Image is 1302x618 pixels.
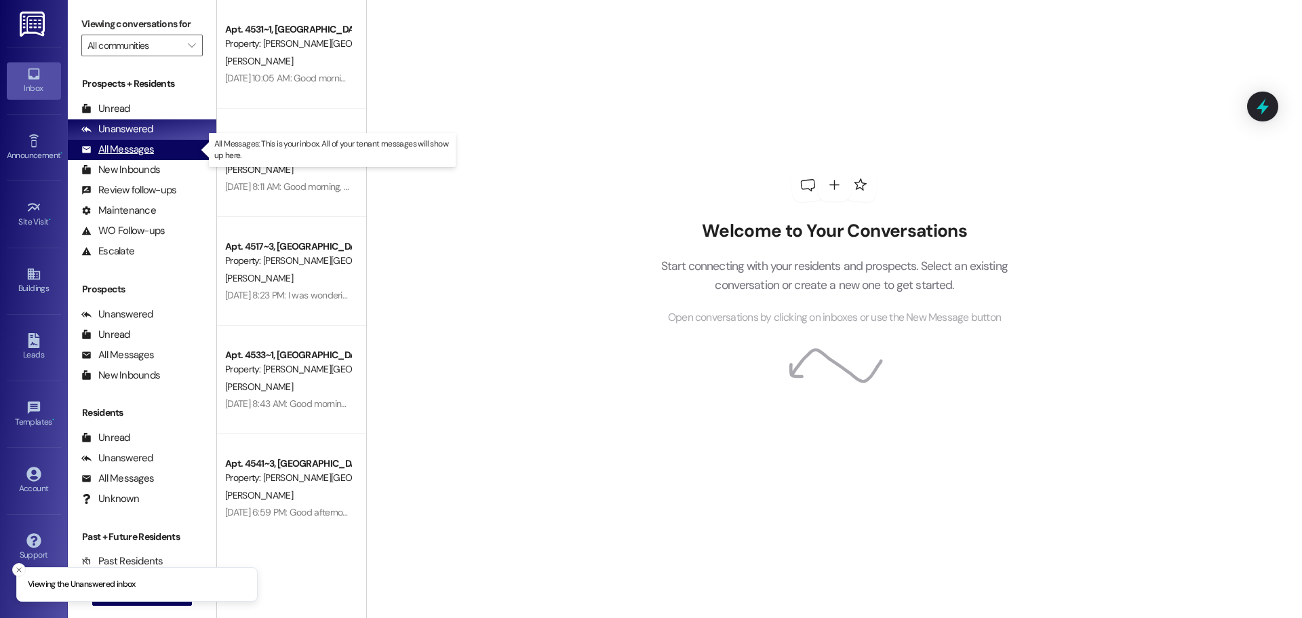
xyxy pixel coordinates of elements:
[225,398,702,410] div: [DATE] 8:43 AM: Good morning, I was wondering if I could get a temporary parking pass for unit 45...
[81,328,130,342] div: Unread
[7,529,61,566] a: Support
[52,415,54,425] span: •
[81,492,139,506] div: Unknown
[87,35,181,56] input: All communities
[225,489,293,501] span: [PERSON_NAME]
[81,431,130,445] div: Unread
[225,471,351,485] div: Property: [PERSON_NAME][GEOGRAPHIC_DATA] Apartments
[7,396,61,433] a: Templates •
[225,348,351,362] div: Apt. 4533~1, [GEOGRAPHIC_DATA][PERSON_NAME]
[7,196,61,233] a: Site Visit •
[225,37,351,51] div: Property: [PERSON_NAME][GEOGRAPHIC_DATA] Apartments
[81,183,176,197] div: Review follow-ups
[81,348,154,362] div: All Messages
[225,289,771,301] div: [DATE] 8:23 PM: I was wondering when would be the last day for me to move out? I put in my 60day ...
[68,282,216,296] div: Prospects
[7,263,61,299] a: Buildings
[20,12,47,37] img: ResiDesk Logo
[49,215,51,225] span: •
[668,309,1001,326] span: Open conversations by clicking on inboxes or use the New Message button
[225,163,293,176] span: [PERSON_NAME]
[81,554,163,568] div: Past Residents
[68,530,216,544] div: Past + Future Residents
[225,254,351,268] div: Property: [PERSON_NAME][GEOGRAPHIC_DATA] Apartments
[214,138,450,161] p: All Messages: This is your inbox. All of your tenant messages will show up here.
[225,362,351,376] div: Property: [PERSON_NAME][GEOGRAPHIC_DATA] Apartments
[68,406,216,420] div: Residents
[60,149,62,158] span: •
[81,307,153,322] div: Unanswered
[81,451,153,465] div: Unanswered
[225,239,351,254] div: Apt. 4517~3, [GEOGRAPHIC_DATA][PERSON_NAME]
[81,102,130,116] div: Unread
[225,506,606,518] div: [DATE] 6:59 PM: Good afternoon I found my documents, and Fedex had left it in the wrong place.
[81,142,154,157] div: All Messages
[188,40,195,51] i: 
[225,457,351,471] div: Apt. 4541~3, [GEOGRAPHIC_DATA][PERSON_NAME]
[81,224,165,238] div: WO Follow-ups
[225,131,351,145] div: Apt. 4525~1, [GEOGRAPHIC_DATA][PERSON_NAME]
[225,272,293,284] span: [PERSON_NAME]
[225,55,293,67] span: [PERSON_NAME]
[81,244,134,258] div: Escalate
[225,72,1015,84] div: [DATE] 10:05 AM: Good morning this is [PERSON_NAME] in 4531-1 I was seeing if we could schedule t...
[640,256,1028,295] p: Start connecting with your residents and prospects. Select an existing conversation or create a n...
[640,220,1028,242] h2: Welcome to Your Conversations
[81,471,154,486] div: All Messages
[81,204,156,218] div: Maintenance
[7,463,61,499] a: Account
[28,579,136,591] p: Viewing the Unanswered inbox
[81,368,160,383] div: New Inbounds
[7,62,61,99] a: Inbox
[81,163,160,177] div: New Inbounds
[12,563,26,577] button: Close toast
[225,22,351,37] div: Apt. 4531~1, [GEOGRAPHIC_DATA][PERSON_NAME]
[81,122,153,136] div: Unanswered
[7,329,61,366] a: Leads
[81,14,203,35] label: Viewing conversations for
[68,77,216,91] div: Prospects + Residents
[225,381,293,393] span: [PERSON_NAME]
